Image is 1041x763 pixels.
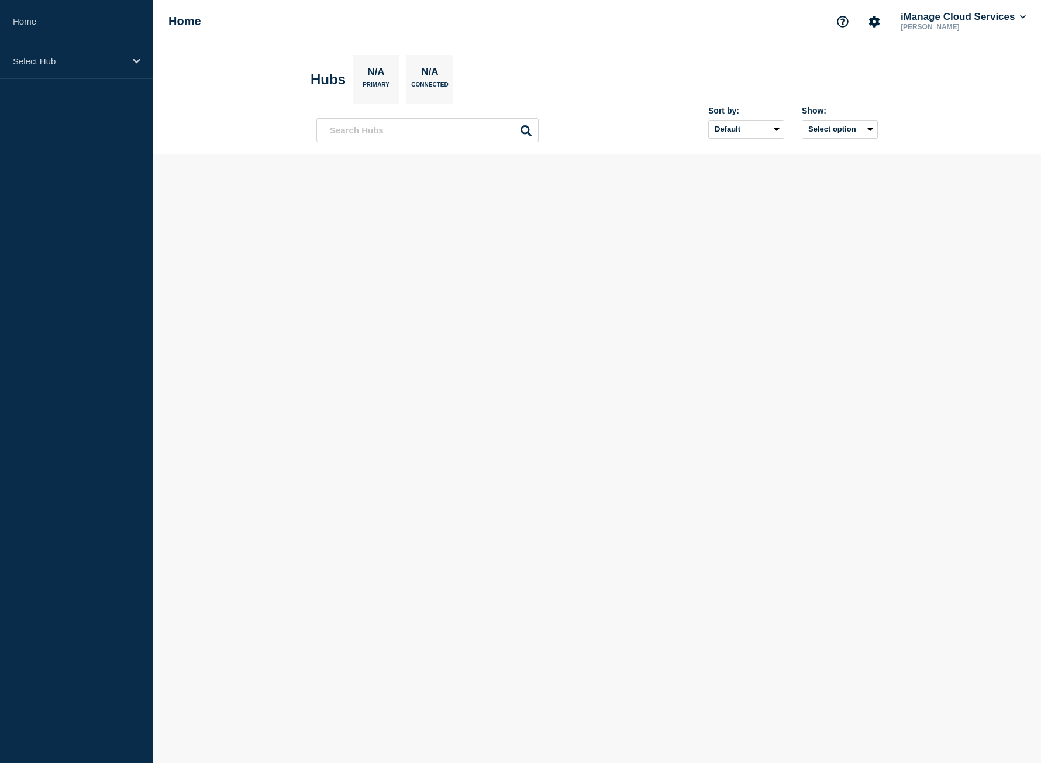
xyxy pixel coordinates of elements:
[417,66,443,81] p: N/A
[363,66,389,81] p: N/A
[168,15,201,28] h1: Home
[862,9,887,34] button: Account settings
[13,56,125,66] p: Select Hub
[363,81,389,94] p: Primary
[898,11,1028,23] button: iManage Cloud Services
[830,9,855,34] button: Support
[311,71,346,88] h2: Hubs
[316,118,539,142] input: Search Hubs
[802,120,878,139] button: Select option
[411,81,448,94] p: Connected
[708,120,784,139] select: Sort by
[898,23,1020,31] p: [PERSON_NAME]
[802,106,878,115] div: Show:
[708,106,784,115] div: Sort by:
